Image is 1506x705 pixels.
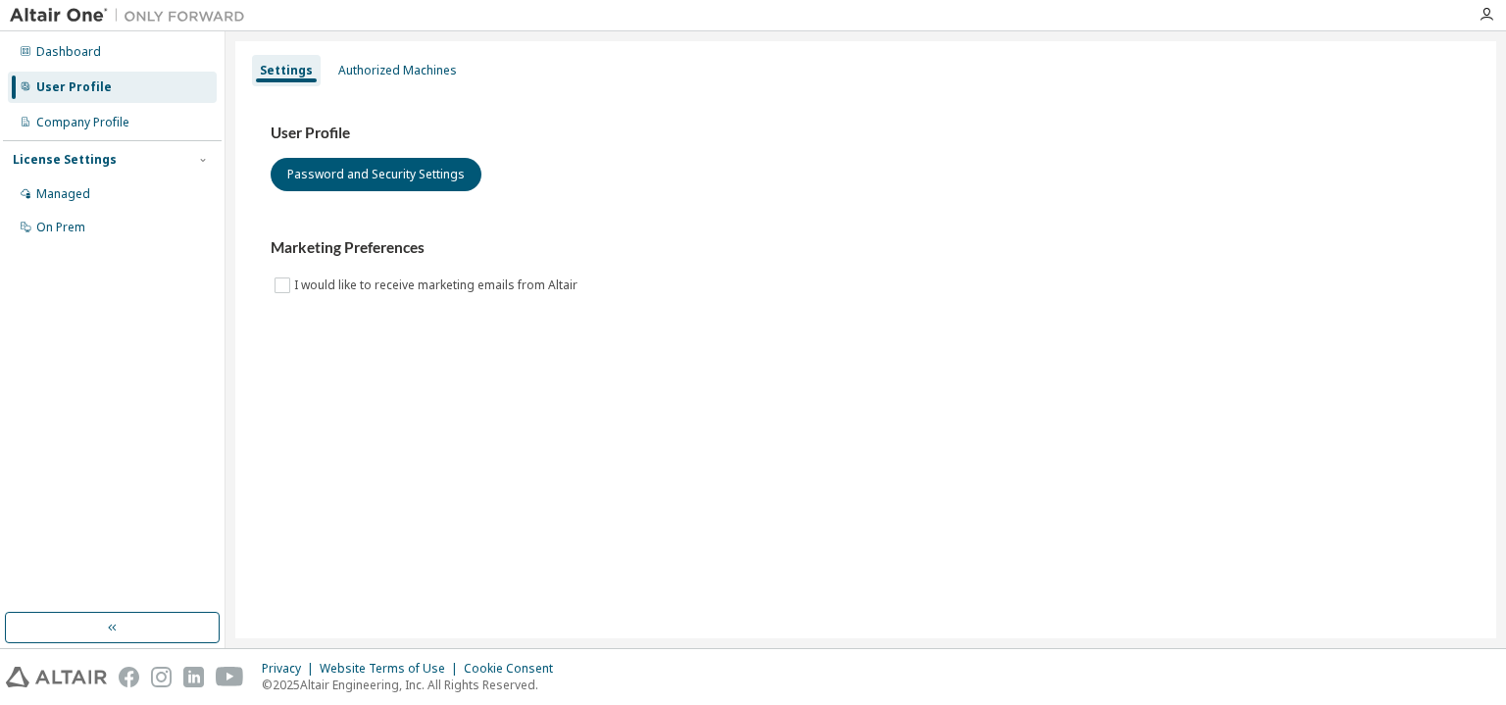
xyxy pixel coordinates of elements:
[183,667,204,687] img: linkedin.svg
[36,220,85,235] div: On Prem
[262,661,320,677] div: Privacy
[119,667,139,687] img: facebook.svg
[13,152,117,168] div: License Settings
[464,661,565,677] div: Cookie Consent
[271,238,1461,258] h3: Marketing Preferences
[36,186,90,202] div: Managed
[320,661,464,677] div: Website Terms of Use
[216,667,244,687] img: youtube.svg
[6,667,107,687] img: altair_logo.svg
[36,115,129,130] div: Company Profile
[10,6,255,25] img: Altair One
[271,124,1461,143] h3: User Profile
[271,158,481,191] button: Password and Security Settings
[262,677,565,693] p: © 2025 Altair Engineering, Inc. All Rights Reserved.
[36,79,112,95] div: User Profile
[151,667,172,687] img: instagram.svg
[260,63,313,78] div: Settings
[36,44,101,60] div: Dashboard
[338,63,457,78] div: Authorized Machines
[294,274,581,297] label: I would like to receive marketing emails from Altair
